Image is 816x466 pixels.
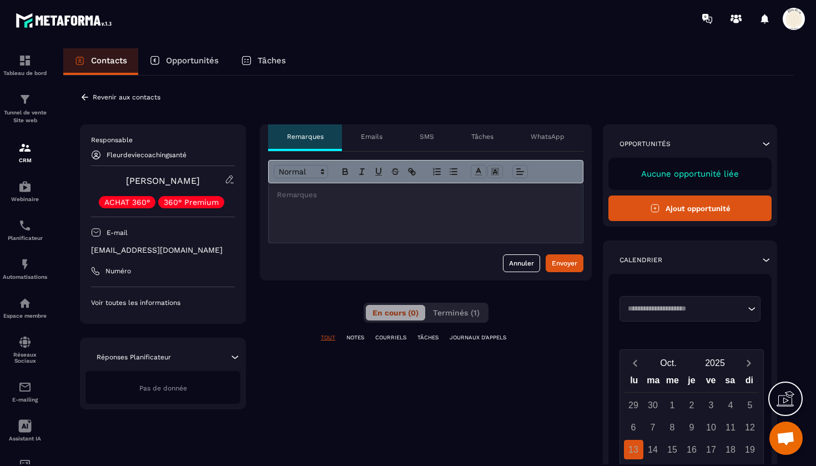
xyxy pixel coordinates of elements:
[3,109,47,124] p: Tunnel de vente Site web
[18,297,32,310] img: automations
[18,258,32,271] img: automations
[3,70,47,76] p: Tableau de bord
[126,176,200,186] a: [PERSON_NAME]
[164,198,219,206] p: 360° Premium
[619,255,662,264] p: Calendrier
[721,395,741,415] div: 4
[663,418,682,437] div: 8
[503,254,540,272] button: Annuler
[107,228,128,237] p: E-mail
[420,132,434,141] p: SMS
[721,440,741,459] div: 18
[3,249,47,288] a: automationsautomationsAutomatisations
[702,440,721,459] div: 17
[18,54,32,67] img: formation
[721,373,740,392] div: sa
[643,395,663,415] div: 30
[18,380,32,394] img: email
[738,355,759,370] button: Next month
[531,132,565,141] p: WhatsApp
[104,198,150,206] p: ACHAT 360°
[417,334,439,342] p: TÂCHES
[139,384,187,392] span: Pas de donnée
[643,440,663,459] div: 14
[91,136,235,144] p: Responsable
[450,334,506,342] p: JOURNAUX D'APPELS
[619,296,760,322] div: Search for option
[107,151,187,159] p: Fleurdeviecoachingsanté
[701,373,721,392] div: ve
[663,440,682,459] div: 15
[3,435,47,442] p: Assistant IA
[741,440,760,459] div: 19
[3,411,47,450] a: Assistant IA
[3,211,47,249] a: schedulerschedulerPlanificateur
[18,180,32,193] img: automations
[702,395,721,415] div: 3
[3,46,47,84] a: formationformationTableau de bord
[619,139,671,148] p: Opportunités
[3,157,47,163] p: CRM
[624,440,643,459] div: 13
[3,397,47,403] p: E-mailing
[166,56,219,66] p: Opportunités
[18,219,32,232] img: scheduler
[97,353,171,362] p: Réponses Planificateur
[426,305,486,320] button: Terminés (1)
[93,93,160,101] p: Revenir aux contacts
[3,327,47,372] a: social-networksocial-networkRéseaux Sociaux
[663,395,682,415] div: 1
[682,440,702,459] div: 16
[433,308,480,317] span: Terminés (1)
[91,245,235,255] p: [EMAIL_ADDRESS][DOMAIN_NAME]
[3,196,47,202] p: Webinaire
[346,334,364,342] p: NOTES
[702,418,721,437] div: 10
[3,84,47,133] a: formationformationTunnel de vente Site web
[18,335,32,349] img: social-network
[3,288,47,327] a: automationsautomationsEspace membre
[624,303,745,314] input: Search for option
[18,93,32,106] img: formation
[645,353,692,373] button: Open months overlay
[624,355,645,370] button: Previous month
[258,56,286,66] p: Tâches
[624,373,644,392] div: lu
[624,418,643,437] div: 6
[663,373,682,392] div: me
[608,196,772,221] button: Ajout opportunité
[3,352,47,364] p: Réseaux Sociaux
[769,422,803,455] div: Ouvrir le chat
[682,395,702,415] div: 2
[321,334,335,342] p: TOUT
[91,56,127,66] p: Contacts
[230,48,297,75] a: Tâches
[692,353,738,373] button: Open years overlay
[552,258,577,269] div: Envoyer
[361,132,382,141] p: Emails
[3,133,47,172] a: formationformationCRM
[682,418,702,437] div: 9
[3,313,47,319] p: Espace membre
[624,395,643,415] div: 29
[138,48,230,75] a: Opportunités
[3,172,47,211] a: automationsautomationsWebinaire
[643,418,663,437] div: 7
[546,254,583,272] button: Envoyer
[741,395,760,415] div: 5
[63,48,138,75] a: Contacts
[366,305,425,320] button: En cours (0)
[375,334,406,342] p: COURRIELS
[18,141,32,154] img: formation
[3,274,47,280] p: Automatisations
[739,373,759,392] div: di
[3,235,47,241] p: Planificateur
[721,418,741,437] div: 11
[105,267,131,275] p: Numéro
[741,418,760,437] div: 12
[471,132,493,141] p: Tâches
[3,372,47,411] a: emailemailE-mailing
[619,169,760,179] p: Aucune opportunité liée
[682,373,702,392] div: je
[372,308,419,317] span: En cours (0)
